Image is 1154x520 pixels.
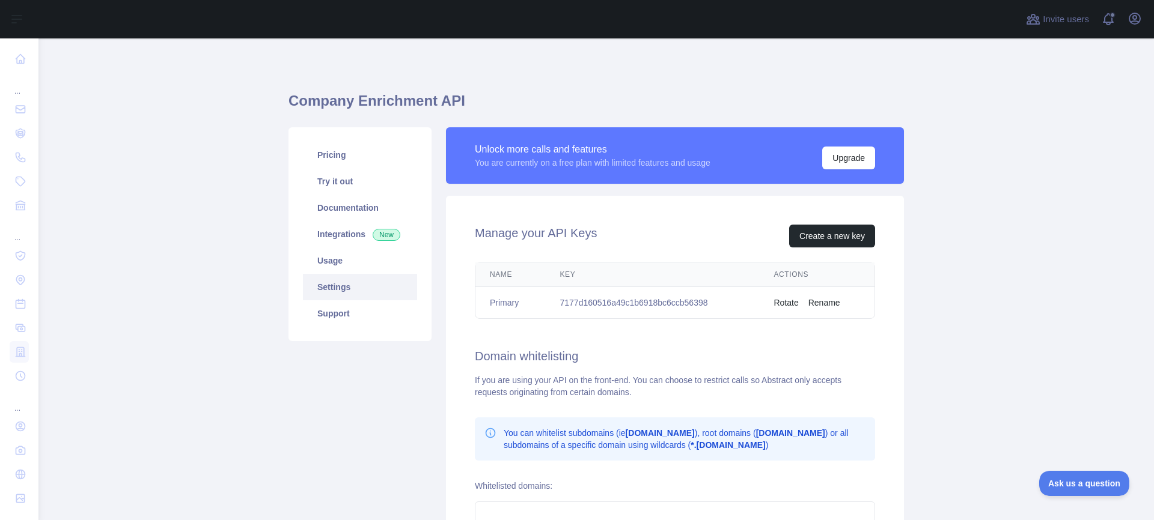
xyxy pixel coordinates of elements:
a: Pricing [303,142,417,168]
button: Invite users [1024,10,1091,29]
button: Upgrade [822,147,875,169]
span: New [373,229,400,241]
label: Whitelisted domains: [475,481,552,491]
b: [DOMAIN_NAME] [626,428,695,438]
h2: Manage your API Keys [475,225,597,247]
iframe: Toggle Customer Support [1039,471,1130,496]
a: Integrations New [303,221,417,247]
td: 7177d160516a49c1b6918bc6ccb56398 [546,287,760,319]
h1: Company Enrichment API [288,91,904,120]
td: Primary [475,287,546,319]
h2: Domain whitelisting [475,348,875,364]
b: [DOMAIN_NAME] [756,428,825,438]
th: Name [475,262,546,287]
a: Support [303,300,417,327]
button: Rotate [774,297,798,309]
a: Usage [303,247,417,274]
b: *.[DOMAIN_NAME] [691,440,765,450]
div: If you are using your API on the front-end. You can choose to restrict calls so Abstract only acc... [475,374,875,398]
p: You can whitelist subdomains (ie ), root domains ( ) or all subdomains of a specific domain using... [504,427,865,451]
a: Settings [303,274,417,300]
th: Key [546,262,760,287]
span: Invite users [1043,13,1089,26]
div: ... [10,219,29,243]
div: You are currently on a free plan with limited features and usage [475,157,710,169]
a: Documentation [303,195,417,221]
div: ... [10,389,29,413]
button: Rename [808,297,840,309]
th: Actions [759,262,875,287]
button: Create a new key [789,225,875,247]
div: Unlock more calls and features [475,142,710,157]
div: ... [10,72,29,96]
a: Try it out [303,168,417,195]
